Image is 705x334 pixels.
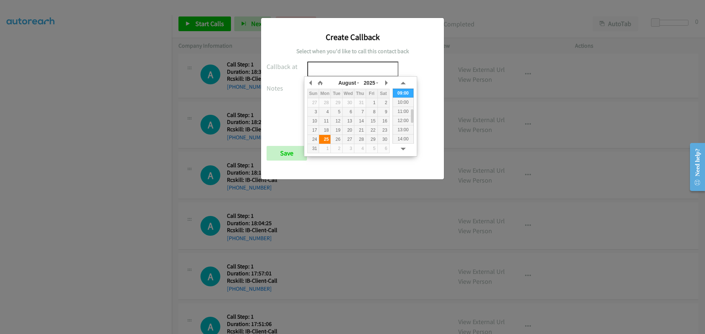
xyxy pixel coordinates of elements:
th: Tue [331,89,343,98]
div: 14 [354,118,366,124]
div: 23 [378,127,389,133]
div: 5 [366,145,377,152]
div: 12 [331,118,342,124]
div: 11:00 [393,107,413,116]
div: 4 [354,145,366,152]
label: What is the earliest we should we schedule the call for (add to the list you're dialing down)? [267,62,307,71]
div: 18 [319,127,330,133]
div: 17 [308,127,319,133]
th: Wed [343,89,354,98]
input: Save [267,146,307,161]
div: 30 [378,136,389,143]
div: 1 [366,99,377,106]
th: Fri [366,89,377,98]
div: 29 [331,99,342,106]
th: Sun [307,89,319,98]
div: 7 [354,109,366,115]
div: 29 [366,136,377,143]
span: August [338,80,356,86]
div: 27 [343,136,354,143]
div: 2 [331,145,342,152]
div: 14:00 [393,134,413,143]
div: 26 [331,136,342,143]
h3: Create Callback [267,32,438,42]
div: 25 [319,136,330,143]
div: 6 [343,109,354,115]
div: 3 [343,145,354,152]
div: 9 [378,109,389,115]
div: 22 [366,127,377,133]
iframe: Resource Center [684,138,705,196]
div: 8 [366,109,377,115]
div: 10 [308,118,319,124]
div: 20 [343,127,354,133]
th: Mon [319,89,331,98]
div: 13:00 [393,125,413,134]
div: 11 [319,118,330,124]
div: 31 [308,145,319,152]
div: 5 [331,109,342,115]
th: Sat [377,89,389,98]
div: 15:00 [393,143,413,153]
div: 27 [308,99,319,106]
div: 31 [354,99,366,106]
div: 6 [378,145,389,152]
div: 13 [343,118,354,124]
div: 30 [343,99,354,106]
div: 19 [331,127,342,133]
div: 28 [319,99,330,106]
div: 24 [308,136,319,143]
div: 4 [319,109,330,115]
th: Thu [354,89,366,98]
div: 21 [354,127,366,133]
label: Notes [267,83,307,93]
div: 1 [319,145,330,152]
div: 28 [354,136,366,143]
div: 12:00 [393,116,413,125]
div: 10:00 [393,98,413,107]
div: 3 [308,109,319,115]
div: 2 [378,99,389,106]
div: 16 [378,118,389,124]
div: 09:00 [393,88,413,98]
h5: Select when you'd like to call this contact back [267,48,438,55]
span: 2025 [364,80,375,86]
div: 15 [366,118,377,124]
